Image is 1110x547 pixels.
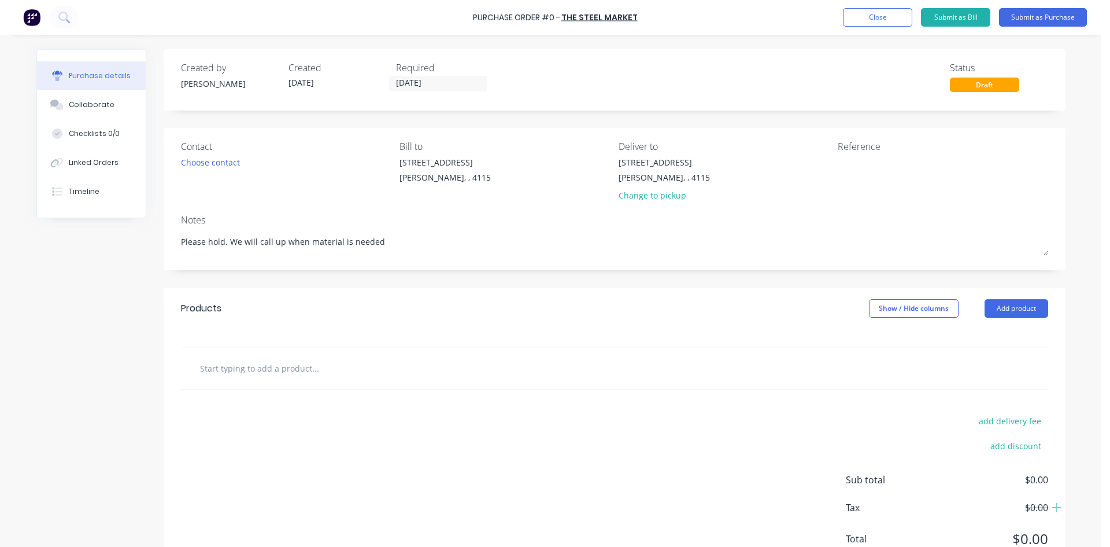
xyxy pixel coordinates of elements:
[846,473,933,487] span: Sub total
[399,171,491,183] div: [PERSON_NAME], , 4115
[69,129,120,139] div: Checklists 0/0
[181,61,279,75] div: Created by
[37,148,146,177] button: Linked Orders
[843,8,912,27] button: Close
[846,501,933,515] span: Tax
[933,473,1048,487] span: $0.00
[561,12,638,23] a: The Steel Market
[199,357,431,380] input: Start typing to add a product...
[838,139,1048,153] div: Reference
[181,230,1048,256] textarea: Please hold. We will call up when material is needed
[399,156,491,168] div: [STREET_ADDRESS]
[984,438,1048,453] button: add discount
[619,139,829,153] div: Deliver to
[37,61,146,90] button: Purchase details
[37,119,146,148] button: Checklists 0/0
[23,9,40,26] img: Factory
[950,61,1048,75] div: Status
[846,532,933,546] span: Total
[181,139,391,153] div: Contact
[288,61,387,75] div: Created
[933,501,1048,515] span: $0.00
[181,302,221,315] div: Products
[69,71,131,81] div: Purchase details
[181,156,240,168] div: Choose contact
[619,171,710,183] div: [PERSON_NAME], , 4115
[473,12,560,24] div: Purchase Order #0 -
[972,413,1048,428] button: add delivery fee
[37,90,146,119] button: Collaborate
[69,157,119,168] div: Linked Orders
[37,177,146,206] button: Timeline
[619,189,710,201] div: Change to pickup
[396,61,494,75] div: Required
[950,78,1019,92] div: Draft
[985,299,1048,318] button: Add product
[399,139,610,153] div: Bill to
[869,299,959,318] button: Show / Hide columns
[921,8,990,27] button: Submit as Bill
[69,100,114,110] div: Collaborate
[999,8,1087,27] button: Submit as Purchase
[69,186,99,197] div: Timeline
[619,156,710,168] div: [STREET_ADDRESS]
[181,213,1048,227] div: Notes
[181,78,279,90] div: [PERSON_NAME]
